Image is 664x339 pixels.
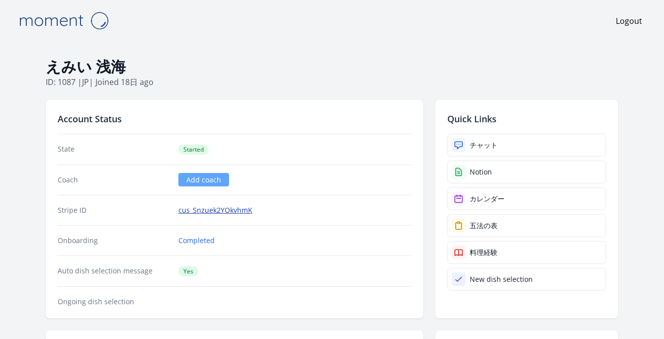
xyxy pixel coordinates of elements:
a: カレンダー [447,187,606,210]
dt: Coach [58,175,170,185]
span: Started [178,145,209,155]
dt: Auto dish selection message [58,266,170,276]
a: Add coach [178,173,229,186]
div: 五法の表 [470,221,498,231]
div: New dish selection [470,274,533,284]
div: カレンダー [470,194,504,204]
a: チャット [447,134,606,157]
div: 料理経験 [470,248,498,257]
h1: えみい 浅海 [46,57,618,76]
span: jp [82,77,89,87]
img: Moment [14,8,113,33]
h2: Quick Links [447,112,606,126]
h2: Account Status [58,112,412,126]
dt: State [58,144,170,155]
dt: Ongoing dish selection [58,297,170,307]
a: Notion [447,161,606,183]
a: 五法の表 [447,214,606,237]
div: チャット [470,140,498,150]
a: New dish selection [447,268,606,291]
dt: Onboarding [58,236,170,246]
div: Notion [470,167,492,177]
span: Yes [178,266,198,276]
a: Logout [616,15,642,27]
a: Completed [178,236,215,246]
dt: Stripe ID [58,205,170,215]
a: 料理経験 [447,241,606,264]
p: ID: 1087 | | Joined 18日 ago [46,76,618,88]
a: cus_Snzuek2YOkvhmK [178,205,252,215]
